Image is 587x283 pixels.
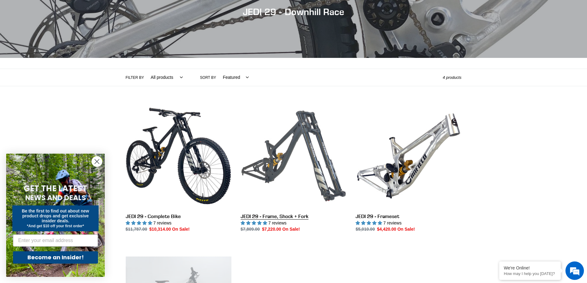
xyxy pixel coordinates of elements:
span: Be the first to find out about new product drops and get exclusive insider deals. [22,208,89,223]
button: Become an Insider! [13,251,98,264]
button: Close dialog [92,156,102,167]
span: 4 products [443,75,462,80]
div: We're Online! [504,265,556,270]
span: NEWS AND DEALS [25,193,86,203]
span: JEDI 29 - Downhill Race [243,6,344,17]
p: How may I help you today? [504,271,556,276]
input: Enter your email address [13,234,98,247]
label: Filter by [126,75,144,80]
span: GET THE LATEST [24,183,87,194]
span: *And get $10 off your first order* [27,224,84,228]
label: Sort by [200,75,216,80]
